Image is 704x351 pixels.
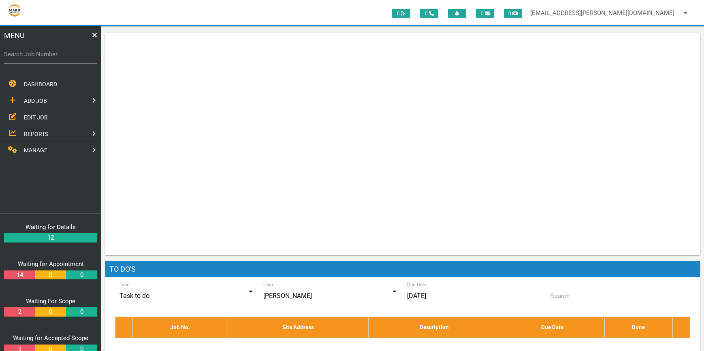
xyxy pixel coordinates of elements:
[4,233,97,243] a: 12
[392,9,410,18] span: 0
[105,261,700,277] h1: To Do's
[24,130,48,137] span: REPORTS
[24,114,48,120] span: EDIT JOB
[504,9,522,18] span: 0
[26,223,76,231] a: Waiting for Details
[24,147,47,153] span: MANAGE
[24,98,47,104] span: ADD JOB
[228,317,369,338] th: Site Address
[66,307,97,317] a: 0
[551,291,570,301] label: Search
[4,270,35,280] a: 14
[476,9,494,18] span: 0
[263,281,273,288] label: User
[119,281,130,288] label: Type
[4,30,25,41] span: MENU
[66,270,97,280] a: 0
[26,298,75,305] a: Waiting For Scope
[369,317,500,338] th: Description
[13,334,88,342] a: Waiting for Accepted Scope
[4,50,97,59] label: Search Job Number
[18,260,84,268] a: Waiting for Appointment
[420,9,438,18] span: 0
[604,317,672,338] th: Done
[500,317,604,338] th: Due Date
[35,270,66,280] a: 0
[8,4,21,17] img: s3file
[4,307,35,317] a: 2
[24,81,57,87] span: DASHBOARD
[407,281,427,288] label: Due Date
[133,317,228,338] th: Job No.
[35,307,66,317] a: 0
